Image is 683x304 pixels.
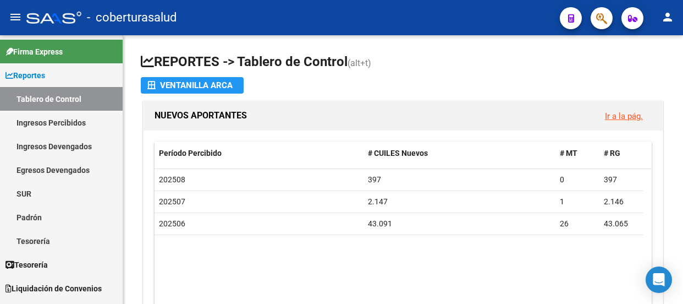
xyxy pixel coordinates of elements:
div: 26 [560,218,595,230]
span: Tesorería [5,259,48,271]
span: 202506 [159,219,185,228]
span: Reportes [5,69,45,82]
span: (alt+t) [348,58,371,68]
div: 43.065 [604,218,639,230]
span: # CUILES Nuevos [368,149,428,158]
button: Ir a la pág. [596,106,652,126]
div: 0 [560,173,595,186]
div: 1 [560,196,595,208]
span: # MT [560,149,577,158]
span: # RG [604,149,620,158]
span: 202507 [159,197,185,206]
div: 2.146 [604,196,639,208]
mat-icon: person [661,10,674,24]
button: Ventanilla ARCA [141,77,244,94]
datatable-header-cell: Período Percibido [155,142,363,165]
datatable-header-cell: # MT [555,142,599,165]
span: Período Percibido [159,149,222,158]
h1: REPORTES -> Tablero de Control [141,53,665,72]
span: Firma Express [5,46,63,58]
datatable-header-cell: # RG [599,142,643,165]
span: - coberturasalud [87,6,177,30]
div: 397 [604,173,639,186]
span: Liquidación de Convenios [5,283,102,295]
div: 43.091 [368,218,552,230]
datatable-header-cell: # CUILES Nuevos [363,142,556,165]
div: 2.147 [368,196,552,208]
div: Ventanilla ARCA [147,77,237,94]
div: Open Intercom Messenger [646,267,672,293]
span: NUEVOS APORTANTES [155,110,247,121]
div: 397 [368,173,552,186]
a: Ir a la pág. [605,111,643,121]
span: 202508 [159,175,185,184]
mat-icon: menu [9,10,22,24]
